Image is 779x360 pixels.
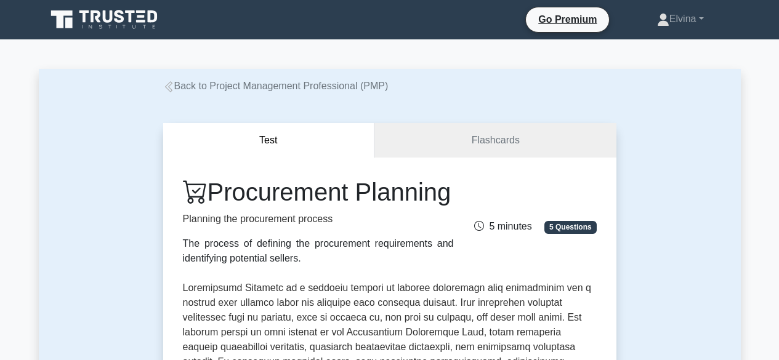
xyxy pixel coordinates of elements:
[474,221,531,231] span: 5 minutes
[183,212,454,226] p: Planning the procurement process
[163,123,375,158] button: Test
[531,12,604,27] a: Go Premium
[628,7,733,31] a: Elvina
[183,236,454,266] div: The process of defining the procurement requirements and identifying potential sellers.
[374,123,616,158] a: Flashcards
[183,177,454,207] h1: Procurement Planning
[544,221,596,233] span: 5 Questions
[163,81,389,91] a: Back to Project Management Professional (PMP)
